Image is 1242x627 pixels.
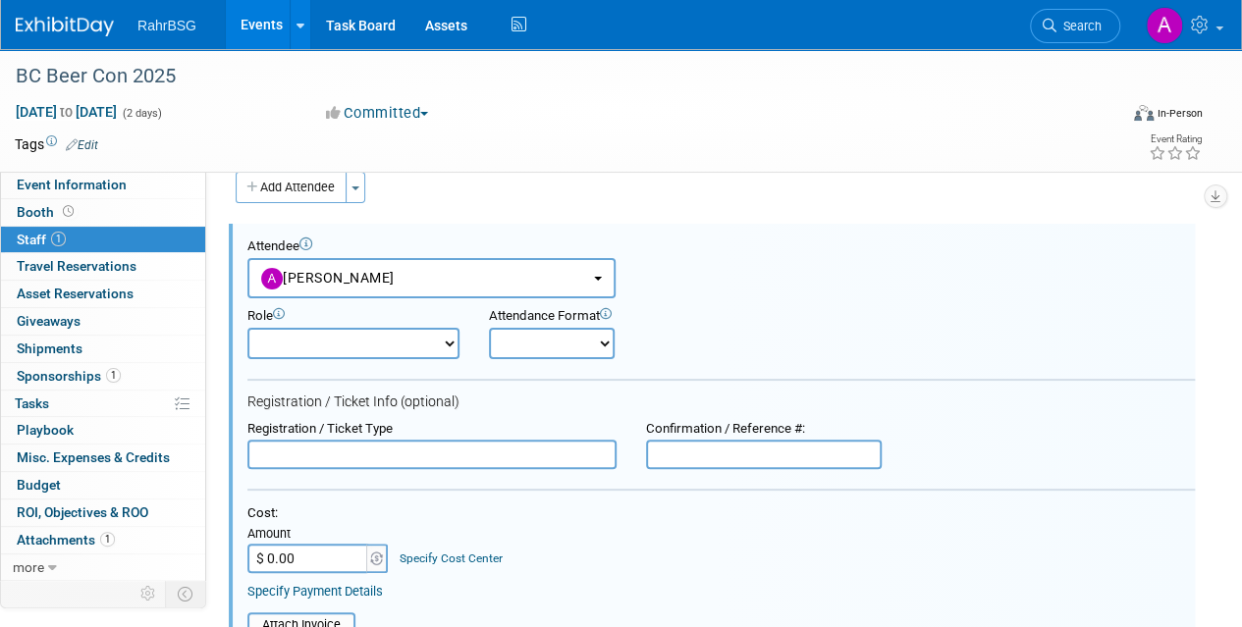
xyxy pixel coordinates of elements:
a: Giveaways [1,308,205,335]
div: Event Format [1029,102,1203,131]
a: Shipments [1,336,205,362]
td: Toggle Event Tabs [166,581,206,606]
span: Shipments [17,340,82,356]
span: Sponsorships [17,368,121,384]
span: Playbook [17,422,74,438]
a: Specify Cost Center [400,551,503,565]
span: Budget [17,477,61,493]
span: [DATE] [DATE] [15,103,118,121]
span: Booth [17,204,78,220]
span: Booth not reserved yet [59,204,78,219]
td: Personalize Event Tab Strip [132,581,166,606]
span: Giveaways [17,313,81,329]
span: to [57,104,76,120]
span: Misc. Expenses & Credits [17,449,170,465]
div: Cost: [247,505,1195,522]
div: Attendance Format [489,308,704,325]
span: 1 [100,532,115,547]
span: Travel Reservations [17,258,136,274]
p: [PERSON_NAME], [PERSON_NAME], [PERSON_NAME] [12,8,918,27]
span: Attachments [17,532,115,548]
a: more [1,554,205,581]
span: 1 [106,368,121,383]
a: Asset Reservations [1,281,205,307]
a: Staff1 [1,227,205,253]
span: RahrBSG [137,18,196,33]
span: Asset Reservations [17,286,134,301]
span: ROI, Objectives & ROO [17,504,148,520]
span: [PERSON_NAME] [261,270,395,286]
span: (2 days) [121,107,162,120]
a: Specify Payment Details [247,584,383,599]
a: Edit [66,138,98,152]
span: Staff [17,232,66,247]
a: Travel Reservations [1,253,205,280]
div: Registration / Ticket Info (optional) [247,393,1195,411]
img: Format-Inperson.png [1134,105,1154,121]
button: Committed [319,103,436,124]
a: Booth [1,199,205,226]
span: more [13,559,44,575]
a: ROI, Objectives & ROO [1,499,205,526]
div: BC Beer Con 2025 [9,59,1102,94]
span: Search [1056,19,1102,33]
a: Attachments1 [1,527,205,553]
div: Attendee [247,238,1195,255]
td: Tags [15,134,98,154]
a: Event Information [1,172,205,198]
img: Anna-Lisa Brewer [1146,7,1183,44]
img: ExhibitDay [16,17,114,36]
div: Amount [247,526,390,544]
div: Confirmation / Reference #: [646,421,882,438]
span: Tasks [15,395,49,411]
span: 1 [51,232,66,246]
a: Misc. Expenses & Credits [1,444,205,471]
a: Search [1030,9,1120,43]
body: Rich Text Area. Press ALT-0 for help. [11,8,919,27]
a: Tasks [1,391,205,417]
a: Playbook [1,417,205,444]
div: Role [247,308,459,325]
a: Budget [1,472,205,498]
span: Event Information [17,177,127,192]
div: In-Person [1157,106,1203,121]
div: Registration / Ticket Type [247,421,617,438]
button: [PERSON_NAME] [247,258,616,298]
button: Add Attendee [236,172,347,203]
a: Sponsorships1 [1,363,205,390]
div: Event Rating [1149,134,1202,144]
